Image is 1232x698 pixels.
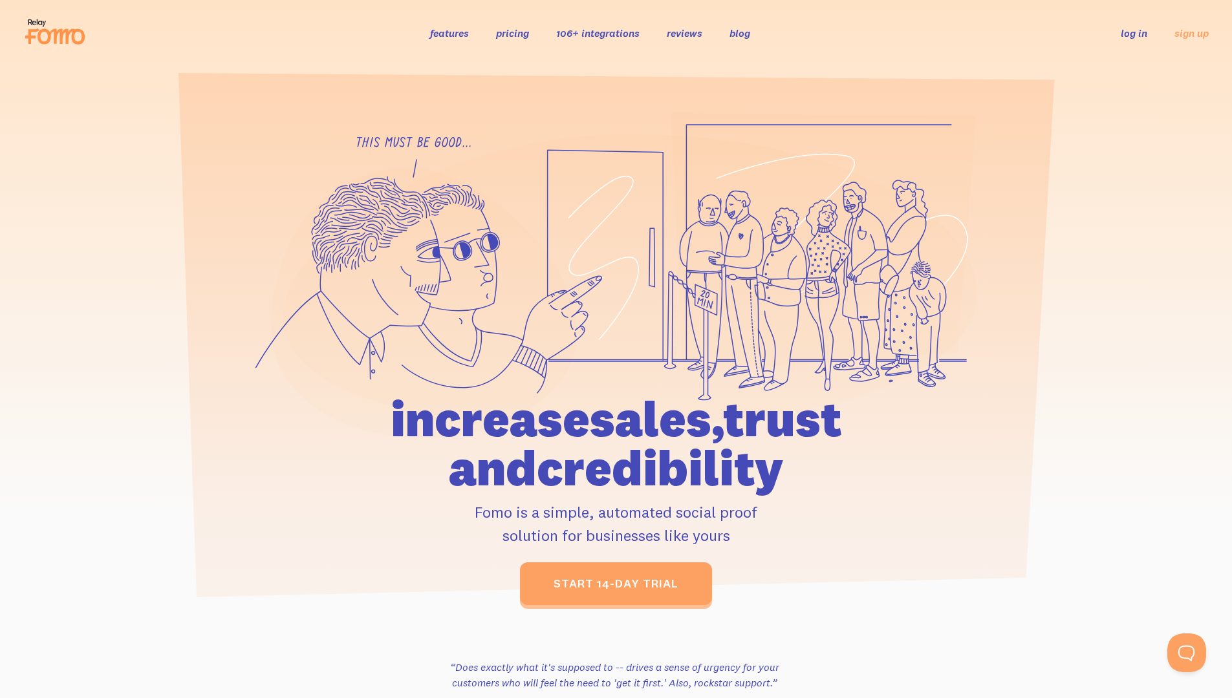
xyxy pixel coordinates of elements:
a: reviews [667,26,702,39]
h1: increase sales, trust and credibility [317,394,916,492]
a: 106+ integrations [556,26,640,39]
p: Fomo is a simple, automated social proof solution for businesses like yours [317,500,916,547]
a: features [430,26,469,39]
a: start 14-day trial [520,562,712,605]
a: pricing [496,26,529,39]
iframe: Help Scout Beacon - Open [1167,633,1206,672]
a: blog [729,26,750,39]
a: log in [1121,26,1147,39]
h3: “Does exactly what it's supposed to -- drives a sense of urgency for your customers who will feel... [438,659,791,690]
a: sign up [1174,26,1209,40]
